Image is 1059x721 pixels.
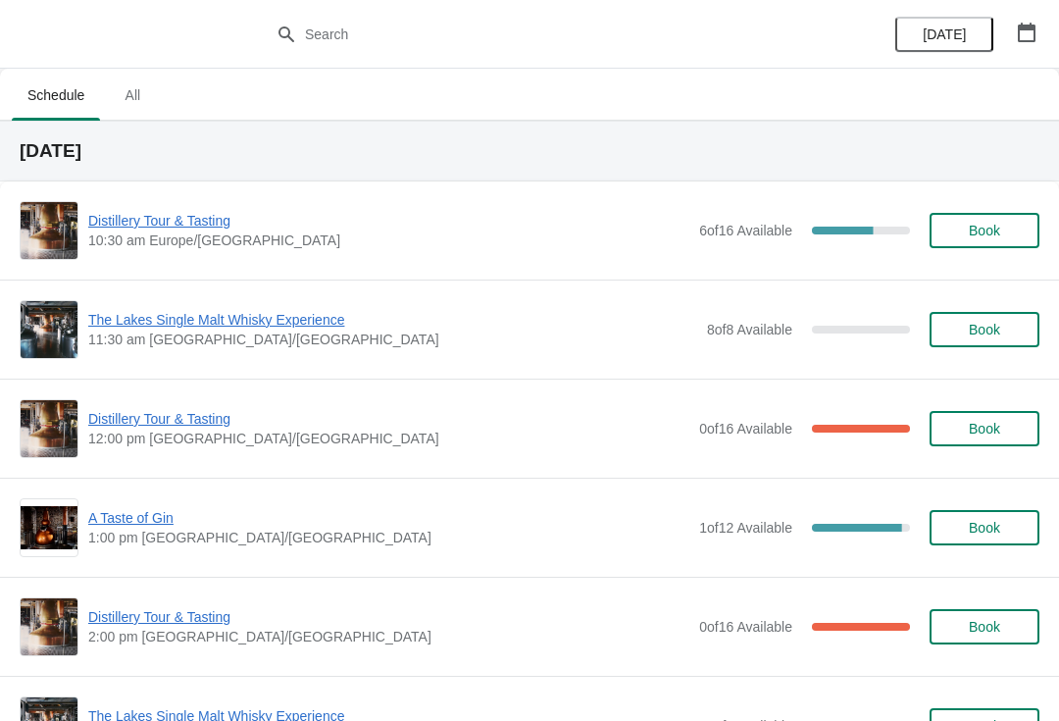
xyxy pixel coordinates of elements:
span: Schedule [12,77,100,113]
button: Book [930,213,1039,248]
span: Distillery Tour & Tasting [88,607,689,627]
span: 10:30 am Europe/[GEOGRAPHIC_DATA] [88,231,689,250]
button: Book [930,510,1039,545]
button: Book [930,411,1039,446]
input: Search [304,17,794,52]
span: Book [969,619,1000,635]
button: Book [930,312,1039,347]
span: 11:30 am [GEOGRAPHIC_DATA]/[GEOGRAPHIC_DATA] [88,330,697,349]
span: 6 of 16 Available [699,223,792,238]
h2: [DATE] [20,141,1039,161]
span: Book [969,421,1000,437]
span: Distillery Tour & Tasting [88,409,689,429]
span: Distillery Tour & Tasting [88,211,689,231]
span: All [108,77,157,113]
span: 8 of 8 Available [707,322,792,337]
span: Book [969,520,1000,536]
span: [DATE] [923,26,966,42]
button: Book [930,609,1039,644]
span: Book [969,223,1000,238]
span: Book [969,322,1000,337]
img: Distillery Tour & Tasting | | 2:00 pm Europe/London [21,598,77,655]
span: 12:00 pm [GEOGRAPHIC_DATA]/[GEOGRAPHIC_DATA] [88,429,689,448]
button: [DATE] [895,17,993,52]
span: 0 of 16 Available [699,421,792,437]
span: 1 of 12 Available [699,520,792,536]
img: Distillery Tour & Tasting | | 12:00 pm Europe/London [21,400,77,457]
span: 0 of 16 Available [699,619,792,635]
img: The Lakes Single Malt Whisky Experience | | 11:30 am Europe/London [21,301,77,358]
span: The Lakes Single Malt Whisky Experience [88,310,697,330]
img: A Taste of Gin | | 1:00 pm Europe/London [21,506,77,549]
span: 2:00 pm [GEOGRAPHIC_DATA]/[GEOGRAPHIC_DATA] [88,627,689,646]
span: 1:00 pm [GEOGRAPHIC_DATA]/[GEOGRAPHIC_DATA] [88,528,689,547]
span: A Taste of Gin [88,508,689,528]
img: Distillery Tour & Tasting | | 10:30 am Europe/London [21,202,77,259]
